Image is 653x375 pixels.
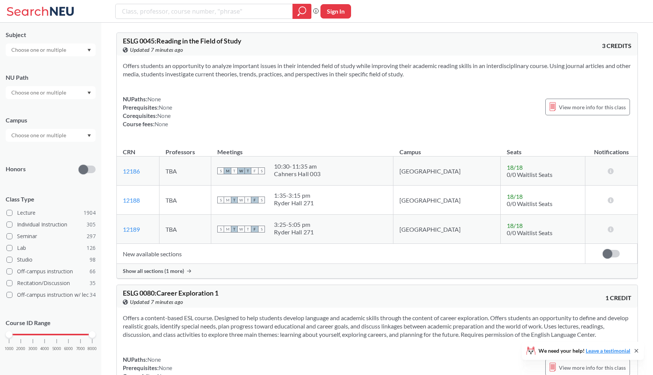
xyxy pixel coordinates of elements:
[224,197,231,203] span: M
[87,220,96,229] span: 305
[123,289,218,297] span: ESLG 0080 : Career Exploration 1
[6,255,96,265] label: Studio
[6,278,96,288] label: Recitation/Discussion
[258,167,265,174] span: S
[244,226,251,232] span: T
[292,4,311,19] div: magnifying glass
[117,244,585,264] td: New available sections
[224,167,231,174] span: M
[147,356,161,363] span: None
[123,268,184,274] span: Show all sections (1 more)
[123,226,140,233] a: 12189
[6,290,96,300] label: Off-campus instruction w/ lec
[238,226,244,232] span: W
[5,347,14,351] span: 1000
[87,134,91,137] svg: Dropdown arrow
[507,229,552,236] span: 0/0 Waitlist Seats
[155,121,168,127] span: None
[231,167,238,174] span: T
[559,102,626,112] span: View more info for this class
[159,157,211,186] td: TBA
[251,226,258,232] span: F
[6,231,96,241] label: Seminar
[6,116,96,124] div: Campus
[605,294,631,302] span: 1 CREDIT
[6,31,96,39] div: Subject
[507,222,523,229] span: 18 / 18
[244,167,251,174] span: T
[393,157,501,186] td: [GEOGRAPHIC_DATA]
[393,140,501,157] th: Campus
[130,46,183,54] span: Updated 7 minutes ago
[90,267,96,276] span: 66
[90,256,96,264] span: 98
[157,112,171,119] span: None
[52,347,61,351] span: 5000
[274,170,320,178] div: Cahners Hall 003
[6,43,96,56] div: Dropdown arrow
[159,140,211,157] th: Professors
[6,129,96,142] div: Dropdown arrow
[90,291,96,299] span: 34
[6,73,96,82] div: NU Path
[393,186,501,215] td: [GEOGRAPHIC_DATA]
[6,267,96,276] label: Off-campus instruction
[586,347,630,354] a: Leave a testimonial
[130,298,183,306] span: Updated 7 minutes ago
[123,314,631,339] section: Offers a content-based ESL course. Designed to help students develop language and academic skills...
[238,197,244,203] span: W
[6,86,96,99] div: Dropdown arrow
[602,42,631,50] span: 3 CREDITS
[6,243,96,253] label: Lab
[258,226,265,232] span: S
[8,88,71,97] input: Choose one or multiple
[6,195,96,203] span: Class Type
[393,215,501,244] td: [GEOGRAPHIC_DATA]
[123,37,241,45] span: ESLG 0045 : Reading in the Field of Study
[538,348,630,353] span: We need your help!
[87,49,91,52] svg: Dropdown arrow
[123,197,140,204] a: 12188
[6,220,96,229] label: Individual Instruction
[211,140,393,157] th: Meetings
[159,104,172,111] span: None
[274,228,314,236] div: Ryder Hall 271
[231,197,238,203] span: T
[123,62,631,78] section: Offers students an opportunity to analyze important issues in their intended field of study while...
[217,226,224,232] span: S
[147,96,161,102] span: None
[507,171,552,178] span: 0/0 Waitlist Seats
[559,363,626,372] span: View more info for this class
[117,264,638,278] div: Show all sections (1 more)
[28,347,37,351] span: 3000
[507,200,552,207] span: 0/0 Waitlist Seats
[87,244,96,252] span: 126
[159,364,172,371] span: None
[6,208,96,218] label: Lecture
[507,193,523,200] span: 18 / 18
[217,197,224,203] span: S
[274,221,314,228] div: 3:25 - 5:05 pm
[6,319,96,327] p: Course ID Range
[159,215,211,244] td: TBA
[274,163,320,170] div: 10:30 - 11:35 am
[217,167,224,174] span: S
[251,167,258,174] span: F
[90,279,96,287] span: 35
[244,197,251,203] span: T
[40,347,49,351] span: 4000
[121,5,287,18] input: Class, professor, course number, "phrase"
[507,164,523,171] span: 18 / 18
[8,131,71,140] input: Choose one or multiple
[501,140,585,157] th: Seats
[123,167,140,175] a: 12186
[6,165,26,174] p: Honors
[231,226,238,232] span: T
[88,347,97,351] span: 8000
[585,140,638,157] th: Notifications
[76,347,85,351] span: 7000
[16,347,25,351] span: 2000
[123,95,172,128] div: NUPaths: Prerequisites: Corequisites: Course fees:
[297,6,306,17] svg: magnifying glass
[123,148,135,156] div: CRN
